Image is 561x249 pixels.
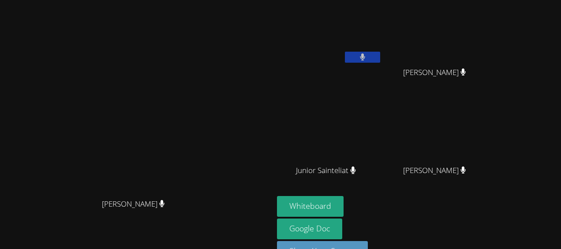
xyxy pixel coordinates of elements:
span: [PERSON_NAME] [403,66,466,79]
span: [PERSON_NAME] [102,198,165,211]
span: [PERSON_NAME] [403,164,466,177]
span: Junior Sainteliat [296,164,356,177]
a: Google Doc [277,219,342,239]
button: Whiteboard [277,196,344,217]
